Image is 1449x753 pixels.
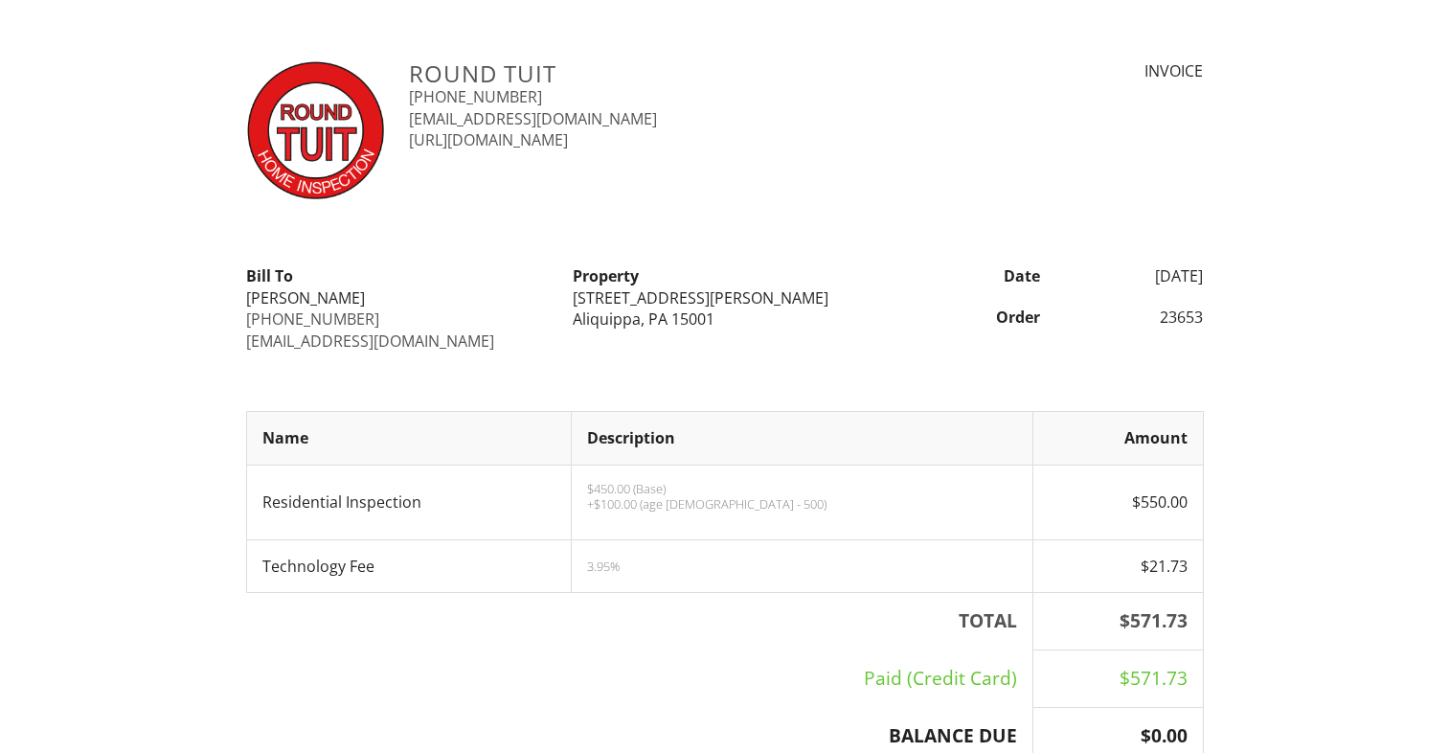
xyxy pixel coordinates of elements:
[246,60,387,201] img: TUIT_Logo.jpg
[409,108,657,129] a: [EMAIL_ADDRESS][DOMAIN_NAME]
[246,465,571,539] td: Residential Inspection
[246,539,571,592] td: Technology Fee
[981,60,1203,81] div: INVOICE
[246,412,571,465] th: Name
[1033,465,1203,539] td: $550.00
[1033,539,1203,592] td: $21.73
[1052,265,1215,286] div: [DATE]
[1033,592,1203,650] th: $571.73
[571,412,1032,465] th: Description
[1052,307,1215,328] div: 23653
[573,308,876,330] div: Aliquippa, PA 15001
[246,287,550,308] div: [PERSON_NAME]
[246,650,1033,707] td: Paid (Credit Card)
[409,129,568,150] a: [URL][DOMAIN_NAME]
[1033,650,1203,707] td: $571.73
[246,592,1033,650] th: TOTAL
[409,86,542,107] a: [PHONE_NUMBER]
[409,60,958,86] h3: Round Tuit
[246,308,379,330] a: [PHONE_NUMBER]
[888,265,1052,286] div: Date
[1033,412,1203,465] th: Amount
[246,265,293,286] strong: Bill To
[573,265,639,286] strong: Property
[587,559,1017,574] div: 3.95%
[587,481,1017,512] p: $450.00 (Base) +$100.00 (age [DEMOGRAPHIC_DATA] - 500)
[888,307,1052,328] div: Order
[246,331,494,352] a: [EMAIL_ADDRESS][DOMAIN_NAME]
[573,287,876,308] div: [STREET_ADDRESS][PERSON_NAME]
